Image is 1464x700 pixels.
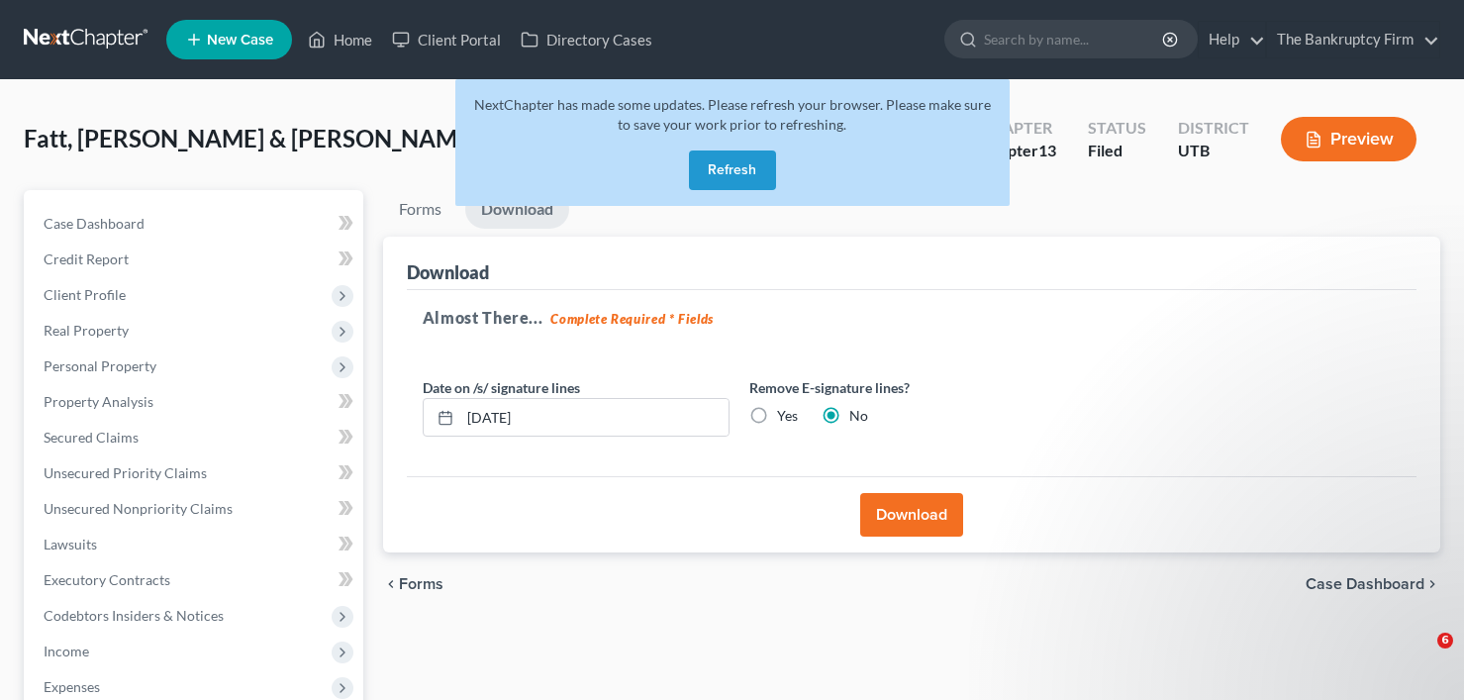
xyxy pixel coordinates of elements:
a: Case Dashboard chevron_right [1306,576,1440,592]
span: Expenses [44,678,100,695]
div: Chapter [980,140,1056,162]
span: Client Profile [44,286,126,303]
a: Help [1199,22,1265,57]
span: Personal Property [44,357,156,374]
a: Home [298,22,382,57]
a: Secured Claims [28,420,363,455]
button: Preview [1281,117,1416,161]
i: chevron_left [383,576,399,592]
div: Status [1088,117,1146,140]
a: Case Dashboard [28,206,363,242]
span: NextChapter has made some updates. Please refresh your browser. Please make sure to save your wor... [474,96,991,133]
div: Chapter [980,117,1056,140]
span: Fatt, [PERSON_NAME] & [PERSON_NAME] [24,124,478,152]
i: chevron_right [1424,576,1440,592]
a: Unsecured Nonpriority Claims [28,491,363,527]
button: chevron_left Forms [383,576,470,592]
a: The Bankruptcy Firm [1267,22,1439,57]
label: No [849,406,868,426]
span: 13 [1038,141,1056,159]
label: Remove E-signature lines? [749,377,1056,398]
input: Search by name... [984,21,1165,57]
span: Executory Contracts [44,571,170,588]
span: Secured Claims [44,429,139,446]
a: Unsecured Priority Claims [28,455,363,491]
span: 6 [1437,633,1453,649]
span: Unsecured Nonpriority Claims [44,500,233,517]
iframe: Intercom live chat [1397,633,1444,680]
strong: Complete Required * Fields [550,311,714,327]
button: Download [860,493,963,537]
a: Directory Cases [511,22,662,57]
a: Credit Report [28,242,363,277]
span: Lawsuits [44,536,97,552]
button: Refresh [689,150,776,190]
a: Executory Contracts [28,562,363,598]
input: MM/DD/YYYY [460,399,729,437]
div: District [1178,117,1249,140]
span: Credit Report [44,250,129,267]
label: Yes [777,406,798,426]
div: Download [407,260,489,284]
span: Forms [399,576,443,592]
h5: Almost There... [423,306,1401,330]
span: Case Dashboard [44,215,145,232]
span: Property Analysis [44,393,153,410]
span: Unsecured Priority Claims [44,464,207,481]
a: Lawsuits [28,527,363,562]
a: Forms [383,190,457,229]
div: Filed [1088,140,1146,162]
span: Real Property [44,322,129,339]
span: Income [44,643,89,659]
span: Codebtors Insiders & Notices [44,607,224,624]
a: Property Analysis [28,384,363,420]
div: UTB [1178,140,1249,162]
a: Client Portal [382,22,511,57]
label: Date on /s/ signature lines [423,377,580,398]
span: New Case [207,33,273,48]
span: Case Dashboard [1306,576,1424,592]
